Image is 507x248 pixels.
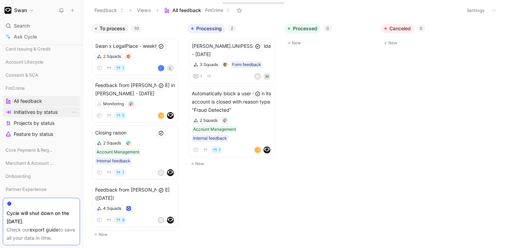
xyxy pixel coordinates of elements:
[3,6,36,15] button: SwanSwan
[381,24,414,33] button: Canceled
[192,89,272,114] span: Automatically block a user when its account is closed with reason type "Fraud Detected"
[3,32,80,42] a: Ask Cycle
[30,227,59,233] a: export guide
[3,118,80,128] a: Projects by status
[189,86,275,157] a: Automatically block a user when its account is closed with reason type "Fraud Detected"2 SquadsAc...
[464,6,488,15] button: Settings
[97,158,130,164] div: Internal feedback
[185,21,282,171] div: Processing2New
[6,45,51,52] span: Card Issuing & Credit
[4,7,11,14] img: Swan
[389,25,411,32] span: Canceled
[103,205,121,212] div: 4 Squads
[3,57,80,67] div: Account Lifecycle
[3,171,80,181] div: Onboarding
[91,24,129,33] button: To process
[211,146,222,154] button: 1
[6,186,47,193] span: Partner Experience
[92,78,178,123] a: Feedback from [PERSON_NAME] in [PERSON_NAME] - [DATE]Monitoring5Mlogo
[14,7,27,13] h1: Swan
[192,42,272,58] span: [PERSON_NAME].UNIPESSOAL lda - [DATE]
[3,44,80,56] div: Card Issuing & Credit
[103,100,124,107] div: Monitoring
[6,58,43,65] span: Account Lifecycle
[200,117,218,124] div: 2 Squads
[122,171,124,175] span: 1
[381,39,472,47] button: New
[205,7,223,14] span: FinCrime
[3,44,80,54] div: Card Issuing & Credit
[115,112,126,119] button: 5
[188,160,279,168] button: New
[115,216,126,224] button: 8
[3,21,80,31] div: Search
[188,24,225,33] button: Processing
[7,209,76,226] div: Cycle will shut down on the [DATE].
[14,98,42,105] span: All feedback
[193,126,236,133] div: Account Management
[3,158,80,168] div: Merchant & Account Funding
[89,21,185,242] div: To process10New
[6,72,38,78] span: Consent & SCA
[3,184,80,196] div: Partner Experience
[3,107,80,117] a: Initiatives by statusView actions
[95,129,175,137] span: Closing raison
[91,5,127,15] button: Feedback
[3,197,80,209] div: Design
[264,73,270,80] div: M
[95,81,175,98] span: Feedback from [PERSON_NAME] in [PERSON_NAME] - [DATE]
[293,25,317,32] span: Processed
[100,25,125,32] span: To process
[3,57,80,69] div: Account Lifecycle
[196,25,222,32] span: Processing
[255,74,260,79] div: M
[193,135,227,142] div: Internal feedback
[115,64,126,72] button: 1
[167,169,174,176] img: logo
[6,85,25,91] span: FinCrime
[3,129,80,139] a: Feature by status
[159,113,163,118] div: M
[3,70,80,80] div: Consent & SCA
[167,65,174,72] div: L
[167,112,174,119] img: logo
[324,25,332,32] div: 0
[14,131,53,138] span: Feature by status
[122,114,125,118] span: 5
[6,173,31,180] span: Onboarding
[115,169,126,176] button: 1
[3,145,80,157] div: Core Payment & Regulatory
[161,5,233,15] button: All feedbackFinCrime
[285,39,376,47] button: New
[200,61,218,68] div: 3 Squads
[159,170,163,175] div: A
[6,160,54,166] span: Merchant & Account Funding
[167,217,174,224] img: logo
[3,70,80,82] div: Consent & SCA
[92,183,178,227] a: Feedback from [PERSON_NAME] ([DATE])4 Squads8Klogo
[378,21,475,51] div: Canceled0New
[131,25,142,32] div: 10
[95,186,175,202] span: Feedback from [PERSON_NAME] ([DATE])
[282,21,378,51] div: Processed0New
[14,22,30,30] span: Search
[91,230,182,239] button: New
[189,39,275,84] a: [PERSON_NAME].UNIPESSOAL lda - [DATE]3 SquadsForm feedback1MM
[95,42,175,50] span: Swan x LegalPlace - weekly
[122,218,125,222] span: 8
[3,184,80,194] div: Partner Experience
[92,39,178,75] a: Swan x LegalPlace - weekly2 Squads1dL
[134,5,154,15] button: Views
[172,7,201,14] span: All feedback
[14,33,37,41] span: Ask Cycle
[228,25,236,32] div: 2
[92,126,178,180] a: Closing raison2 SquadsAccount ManagementInternal feedback1Alogo
[122,66,124,70] span: 1
[232,61,261,68] div: Form feedback
[159,218,163,223] div: K
[3,158,80,170] div: Merchant & Account Funding
[417,25,425,32] div: 0
[70,109,77,116] button: View actions
[7,226,76,242] div: Check our to save all your data in time.
[3,197,80,207] div: Design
